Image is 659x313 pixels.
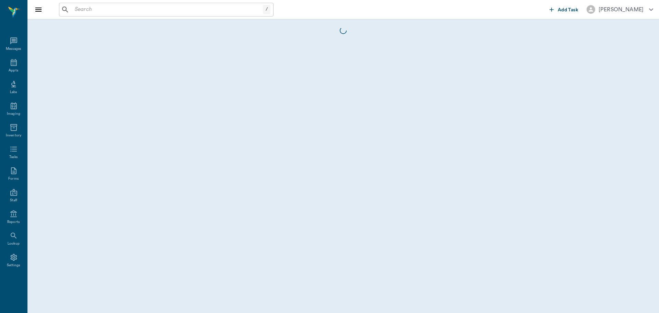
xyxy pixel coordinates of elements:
div: / [263,5,270,14]
div: [PERSON_NAME] [599,5,644,14]
button: [PERSON_NAME] [581,3,659,16]
input: Search [72,5,263,14]
button: Close drawer [32,3,45,16]
button: Add Task [547,3,581,16]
